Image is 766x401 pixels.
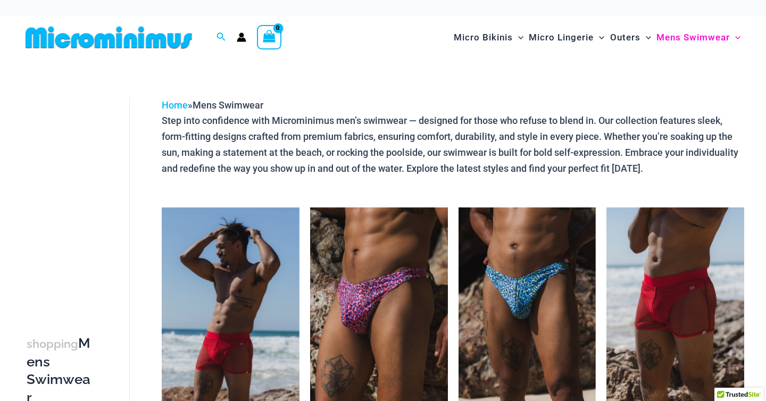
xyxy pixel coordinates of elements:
[656,24,730,51] span: Mens Swimwear
[610,24,640,51] span: Outers
[594,24,604,51] span: Menu Toggle
[162,113,744,176] p: Step into confidence with Microminimus men’s swimwear — designed for those who refuse to blend in...
[27,337,78,350] span: shopping
[454,24,513,51] span: Micro Bikinis
[451,21,526,54] a: Micro BikinisMenu ToggleMenu Toggle
[162,99,188,111] a: Home
[162,99,263,111] span: »
[607,21,654,54] a: OutersMenu ToggleMenu Toggle
[526,21,607,54] a: Micro LingerieMenu ToggleMenu Toggle
[237,32,246,42] a: Account icon link
[529,24,594,51] span: Micro Lingerie
[449,20,745,55] nav: Site Navigation
[730,24,740,51] span: Menu Toggle
[654,21,743,54] a: Mens SwimwearMenu ToggleMenu Toggle
[193,99,263,111] span: Mens Swimwear
[217,31,226,44] a: Search icon link
[27,89,122,302] iframe: TrustedSite Certified
[21,26,196,49] img: MM SHOP LOGO FLAT
[513,24,523,51] span: Menu Toggle
[640,24,651,51] span: Menu Toggle
[257,25,281,49] a: View Shopping Cart, empty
